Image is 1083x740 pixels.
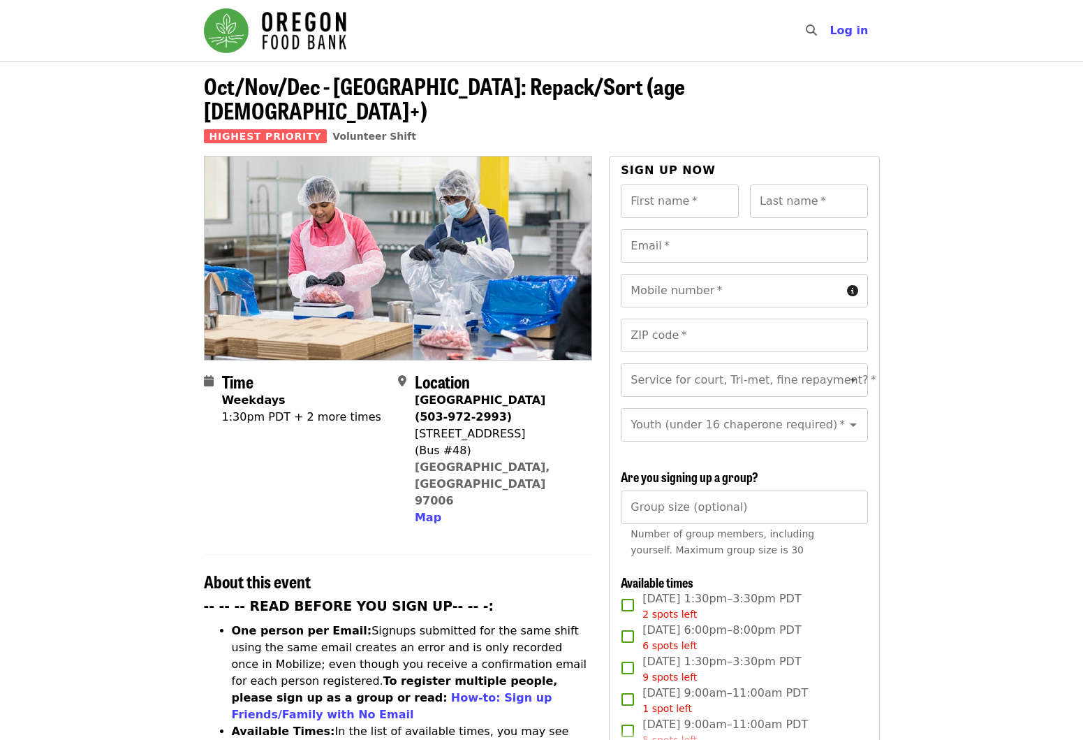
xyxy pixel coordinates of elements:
input: Mobile number [621,274,841,307]
span: Location [415,369,470,393]
button: Log in [818,17,879,45]
span: [DATE] 6:00pm–8:00pm PDT [642,622,801,653]
i: search icon [806,24,817,37]
span: Oct/Nov/Dec - [GEOGRAPHIC_DATA]: Repack/Sort (age [DEMOGRAPHIC_DATA]+) [204,69,685,126]
input: [object Object] [621,491,867,524]
img: Oregon Food Bank - Home [204,8,346,53]
a: [GEOGRAPHIC_DATA], [GEOGRAPHIC_DATA] 97006 [415,460,550,507]
span: Sign up now [621,164,716,177]
div: 1:30pm PDT + 2 more times [222,409,381,426]
i: map-marker-alt icon [398,375,406,388]
a: How-to: Sign up Friends/Family with No Email [232,691,552,721]
a: Volunteer Shift [332,131,416,142]
input: Last name [750,184,868,218]
strong: [GEOGRAPHIC_DATA] (503-972-2993) [415,393,545,423]
strong: Weekdays [222,393,286,407]
span: Are you signing up a group? [621,467,758,486]
input: Email [621,229,867,263]
span: 9 spots left [642,672,697,683]
span: 6 spots left [642,640,697,651]
i: calendar icon [204,375,214,388]
span: About this event [204,569,311,593]
strong: Available Times: [232,725,335,738]
input: ZIP code [621,319,867,352]
span: [DATE] 1:30pm–3:30pm PDT [642,590,801,622]
button: Open [843,415,863,435]
span: Highest Priority [204,129,327,143]
span: [DATE] 9:00am–11:00am PDT [642,685,808,716]
span: Map [415,511,441,524]
li: Signups submitted for the same shift using the same email creates an error and is only recorded o... [232,623,593,723]
span: Number of group members, including yourself. Maximum group size is 30 [631,528,814,556]
span: Time [222,369,253,393]
span: Available times [621,573,693,591]
i: circle-info icon [847,284,858,298]
strong: One person per Email: [232,624,372,637]
img: Oct/Nov/Dec - Beaverton: Repack/Sort (age 10+) organized by Oregon Food Bank [205,157,592,359]
span: Log in [830,24,868,37]
div: (Bus #48) [415,442,581,459]
span: [DATE] 1:30pm–3:30pm PDT [642,653,801,685]
strong: To register multiple people, please sign up as a group or read: [232,674,558,704]
button: Map [415,509,441,526]
span: 1 spot left [642,703,692,714]
div: [STREET_ADDRESS] [415,426,581,442]
input: First name [621,184,739,218]
button: Open [843,370,863,390]
input: Search [825,14,837,48]
strong: -- -- -- READ BEFORE YOU SIGN UP-- -- -: [204,599,494,614]
span: 2 spots left [642,609,697,620]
